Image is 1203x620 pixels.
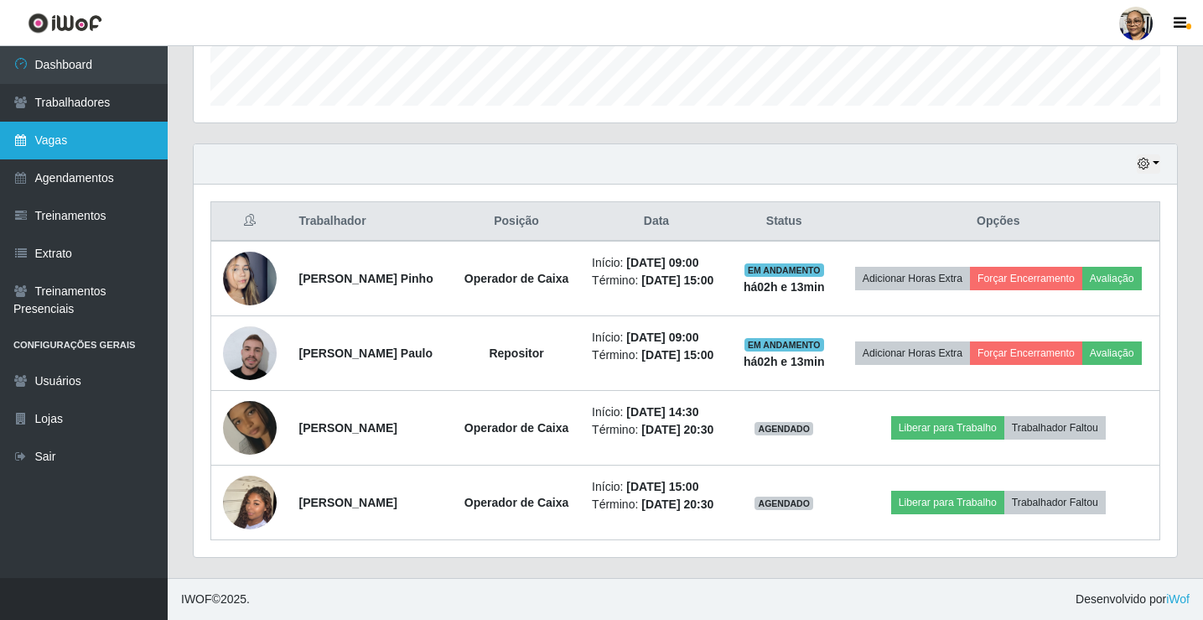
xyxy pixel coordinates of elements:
[298,346,432,360] strong: [PERSON_NAME] Paulo
[223,455,277,550] img: 1745635313698.jpeg
[754,422,813,435] span: AGENDADO
[891,416,1004,440] button: Liberar para Trabalho
[891,491,1004,514] button: Liberar para Trabalho
[464,496,569,509] strong: Operador de Caixa
[298,272,433,285] strong: [PERSON_NAME] Pinho
[592,272,721,289] li: Término:
[592,329,721,346] li: Início:
[582,202,731,242] th: Data
[1076,591,1190,608] span: Desenvolvido por
[1004,416,1106,440] button: Trabalhador Faltou
[855,341,970,365] button: Adicionar Horas Extra
[28,13,102,34] img: CoreUI Logo
[837,202,1160,242] th: Opções
[744,355,825,368] strong: há 02 h e 13 min
[489,346,543,360] strong: Repositor
[464,421,569,435] strong: Operador de Caixa
[641,274,713,287] time: [DATE] 15:00
[1082,267,1142,290] button: Avaliação
[298,496,397,509] strong: [PERSON_NAME]
[744,263,824,277] span: EM ANDAMENTO
[1082,341,1142,365] button: Avaliação
[1166,592,1190,606] a: iWof
[181,591,250,608] span: © 2025 .
[744,338,824,352] span: EM ANDAMENTO
[731,202,837,242] th: Status
[592,478,721,496] li: Início:
[626,256,698,269] time: [DATE] 09:00
[641,423,713,436] time: [DATE] 20:30
[970,341,1082,365] button: Forçar Encerramento
[641,348,713,362] time: [DATE] 15:00
[181,592,212,606] span: IWOF
[1004,491,1106,514] button: Trabalhador Faltou
[592,254,721,272] li: Início:
[626,331,698,344] time: [DATE] 09:00
[592,496,721,513] li: Término:
[626,480,698,493] time: [DATE] 15:00
[464,272,569,285] strong: Operador de Caixa
[451,202,582,242] th: Posição
[223,323,277,383] img: 1744226938039.jpeg
[288,202,451,242] th: Trabalhador
[223,380,277,476] img: 1734698192432.jpeg
[592,404,721,421] li: Início:
[223,231,277,326] img: 1742004720131.jpeg
[298,421,397,435] strong: [PERSON_NAME]
[855,267,970,290] button: Adicionar Horas Extra
[744,280,825,294] strong: há 02 h e 13 min
[592,421,721,439] li: Término:
[970,267,1082,290] button: Forçar Encerramento
[626,405,698,419] time: [DATE] 14:30
[641,498,713,511] time: [DATE] 20:30
[754,497,813,510] span: AGENDADO
[592,346,721,364] li: Término:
